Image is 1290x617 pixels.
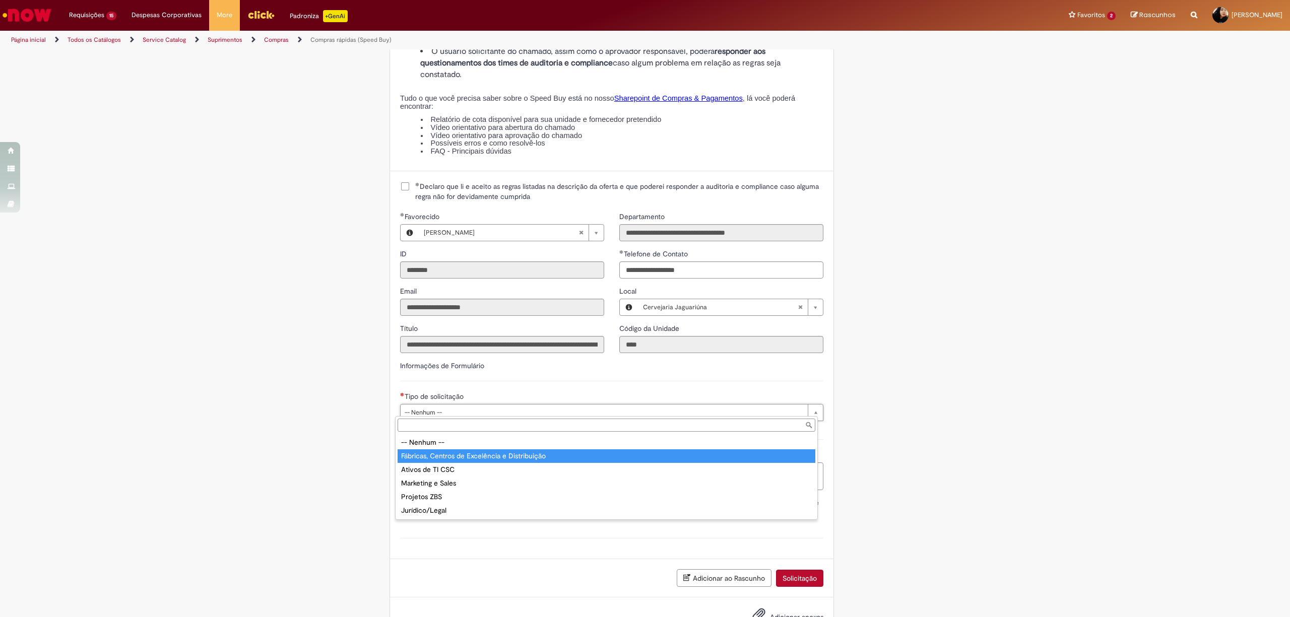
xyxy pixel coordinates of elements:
div: Projetos ZBS [398,490,815,504]
div: Ativos de TI CSC [398,463,815,476]
ul: Tipo de solicitação [396,434,817,519]
div: -- Nenhum -- [398,436,815,449]
div: Fábricas, Centros de Excelência e Distribuição [398,449,815,463]
div: Marketing e Sales [398,476,815,490]
div: Jurídico/Legal [398,504,815,517]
